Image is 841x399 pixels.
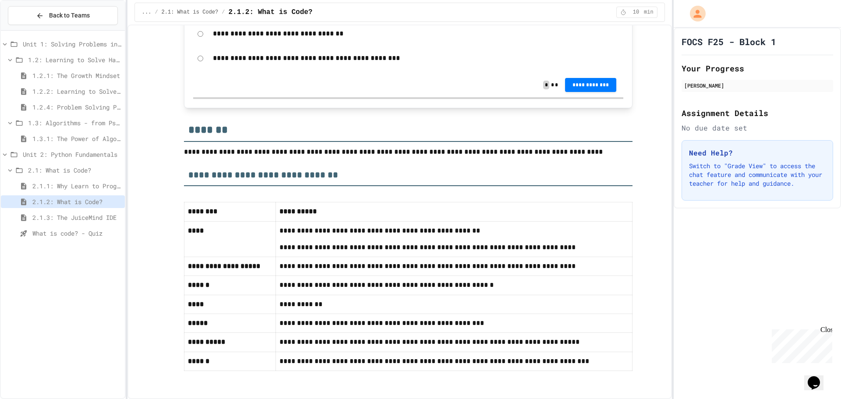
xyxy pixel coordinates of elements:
span: 2.1.3: The JuiceMind IDE [32,213,121,222]
span: Unit 2: Python Fundamentals [23,150,121,159]
h1: FOCS F25 - Block 1 [682,35,776,48]
span: 2.1: What is Code? [28,166,121,175]
h2: Your Progress [682,62,833,74]
span: 1.2.1: The Growth Mindset [32,71,121,80]
span: ... [142,9,152,16]
span: 1.3: Algorithms - from Pseudocode to Flowcharts [28,118,121,127]
div: [PERSON_NAME] [684,81,830,89]
span: 10 [629,9,643,16]
div: Chat with us now!Close [4,4,60,56]
span: min [644,9,654,16]
div: My Account [681,4,708,24]
span: 1.2.4: Problem Solving Practice [32,102,121,112]
span: / [222,9,225,16]
div: No due date set [682,123,833,133]
iframe: chat widget [804,364,832,390]
h3: Need Help? [689,148,826,158]
span: 2.1.2: What is Code? [32,197,121,206]
iframe: chat widget [768,326,832,363]
button: Back to Teams [8,6,118,25]
span: 2.1.1: Why Learn to Program? [32,181,121,191]
span: 1.2.2: Learning to Solve Hard Problems [32,87,121,96]
h2: Assignment Details [682,107,833,119]
span: 1.2: Learning to Solve Hard Problems [28,55,121,64]
span: Back to Teams [49,11,90,20]
p: Switch to "Grade View" to access the chat feature and communicate with your teacher for help and ... [689,162,826,188]
span: / [155,9,158,16]
span: 2.1.2: What is Code? [228,7,312,18]
span: 2.1: What is Code? [162,9,219,16]
span: 1.3.1: The Power of Algorithms [32,134,121,143]
span: What is code? - Quiz [32,229,121,238]
span: Unit 1: Solving Problems in Computer Science [23,39,121,49]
